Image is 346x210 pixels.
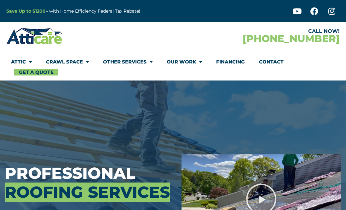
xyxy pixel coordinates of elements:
a: Our Work [167,55,202,69]
p: – with Home Efficiency Federal Tax Rebate! [6,8,203,15]
a: Contact [259,55,284,69]
a: Financing [216,55,245,69]
div: CALL NOW! [173,29,340,34]
a: Other Services [103,55,153,69]
nav: Menu [11,55,335,75]
a: Get A Quote [14,69,58,75]
a: Crawl Space [46,55,89,69]
a: Save Up to $1200 [6,8,46,14]
span: Roofing Services [5,183,170,202]
h3: Professional [5,164,172,202]
a: Attic [11,55,32,69]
